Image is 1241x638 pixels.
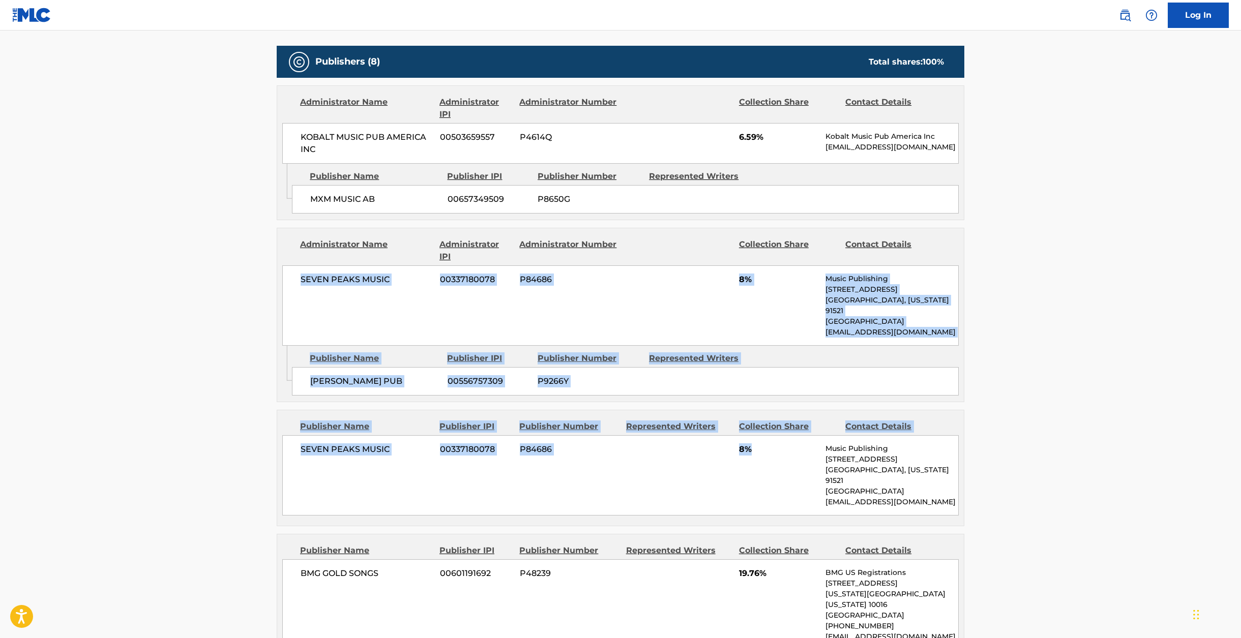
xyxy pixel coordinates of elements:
[519,420,618,433] div: Publisher Number
[439,420,512,433] div: Publisher IPI
[440,274,512,286] span: 00337180078
[310,375,440,387] span: [PERSON_NAME] PUB
[12,8,51,22] img: MLC Logo
[520,567,618,580] span: P48239
[293,56,305,68] img: Publishers
[538,352,641,364] div: Publisher Number
[520,443,618,455] span: P84686
[1190,589,1241,638] iframe: Chat Widget
[315,56,380,68] h5: Publishers (8)
[739,443,818,455] span: 8%
[1193,599,1199,630] div: Drag
[1141,5,1162,25] div: Help
[301,274,432,286] span: SEVEN PEAKS MUSIC
[845,238,944,263] div: Contact Details
[825,454,958,465] p: [STREET_ADDRESS]
[649,352,753,364] div: Represented Writers
[1168,3,1229,28] a: Log In
[739,544,838,557] div: Collection Share
[1115,5,1135,25] a: Public Search
[310,352,439,364] div: Publisher Name
[845,420,944,433] div: Contact Details
[300,544,432,557] div: Publisher Name
[825,578,958,589] p: [STREET_ADDRESS]
[923,57,944,67] span: 100 %
[825,610,958,621] p: [GEOGRAPHIC_DATA]
[825,295,958,316] p: [GEOGRAPHIC_DATA], [US_STATE] 91521
[739,96,838,120] div: Collection Share
[825,465,958,486] p: [GEOGRAPHIC_DATA], [US_STATE] 91521
[825,621,958,631] p: [PHONE_NUMBER]
[447,170,530,183] div: Publisher IPI
[519,238,618,263] div: Administrator Number
[448,375,530,387] span: 00556757309
[825,497,958,507] p: [EMAIL_ADDRESS][DOMAIN_NAME]
[538,170,641,183] div: Publisher Number
[825,274,958,284] p: Music Publishing
[519,96,618,120] div: Administrator Number
[739,274,818,286] span: 8%
[739,238,838,263] div: Collection Share
[520,131,618,143] span: P4614Q
[447,352,530,364] div: Publisher IPI
[825,486,958,497] p: [GEOGRAPHIC_DATA]
[300,238,432,263] div: Administrator Name
[300,420,432,433] div: Publisher Name
[825,567,958,578] p: BMG US Registrations
[1119,9,1131,21] img: search
[626,544,731,557] div: Represented Writers
[538,375,641,387] span: P9266Y
[538,193,641,205] span: P8650G
[825,443,958,454] p: Music Publishing
[439,96,512,120] div: Administrator IPI
[845,544,944,557] div: Contact Details
[739,567,818,580] span: 19.76%
[1145,9,1158,21] img: help
[649,170,753,183] div: Represented Writers
[825,284,958,295] p: [STREET_ADDRESS]
[301,567,432,580] span: BMG GOLD SONGS
[310,170,439,183] div: Publisher Name
[448,193,530,205] span: 00657349509
[845,96,944,120] div: Contact Details
[520,274,618,286] span: P84686
[739,131,818,143] span: 6.59%
[825,327,958,338] p: [EMAIL_ADDRESS][DOMAIN_NAME]
[300,96,432,120] div: Administrator Name
[739,420,838,433] div: Collection Share
[825,316,958,327] p: [GEOGRAPHIC_DATA]
[825,131,958,142] p: Kobalt Music Pub America Inc
[440,443,512,455] span: 00337180078
[301,443,432,455] span: SEVEN PEAKS MUSIC
[310,193,440,205] span: MXM MUSIC AB
[440,567,512,580] span: 00601191692
[869,56,944,68] div: Total shares:
[519,544,618,557] div: Publisher Number
[825,142,958,153] p: [EMAIL_ADDRESS][DOMAIN_NAME]
[825,589,958,610] p: [US_STATE][GEOGRAPHIC_DATA][US_STATE] 10016
[439,544,512,557] div: Publisher IPI
[439,238,512,263] div: Administrator IPI
[440,131,512,143] span: 00503659557
[301,131,432,156] span: KOBALT MUSIC PUB AMERICA INC
[626,420,731,433] div: Represented Writers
